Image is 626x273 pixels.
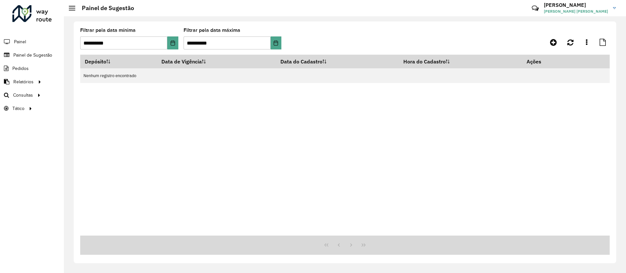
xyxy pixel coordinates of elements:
[167,36,178,49] button: Choose Date
[544,2,608,8] h3: [PERSON_NAME]
[12,65,29,72] span: Pedidos
[271,36,281,49] button: Choose Date
[80,68,610,83] td: Nenhum registro encontrado
[544,8,608,14] span: [PERSON_NAME] [PERSON_NAME]
[14,38,26,45] span: Painel
[80,55,157,68] th: Depósito
[13,92,33,99] span: Consultas
[13,78,34,85] span: Relatórios
[399,55,522,68] th: Hora do Cadastro
[522,55,561,68] th: Ações
[528,1,542,15] a: Contato Rápido
[184,26,240,34] label: Filtrar pela data máxima
[13,52,52,59] span: Painel de Sugestão
[80,26,136,34] label: Filtrar pela data mínima
[12,105,24,112] span: Tático
[75,5,134,12] h2: Painel de Sugestão
[276,55,399,68] th: Data do Cadastro
[157,55,276,68] th: Data de Vigência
